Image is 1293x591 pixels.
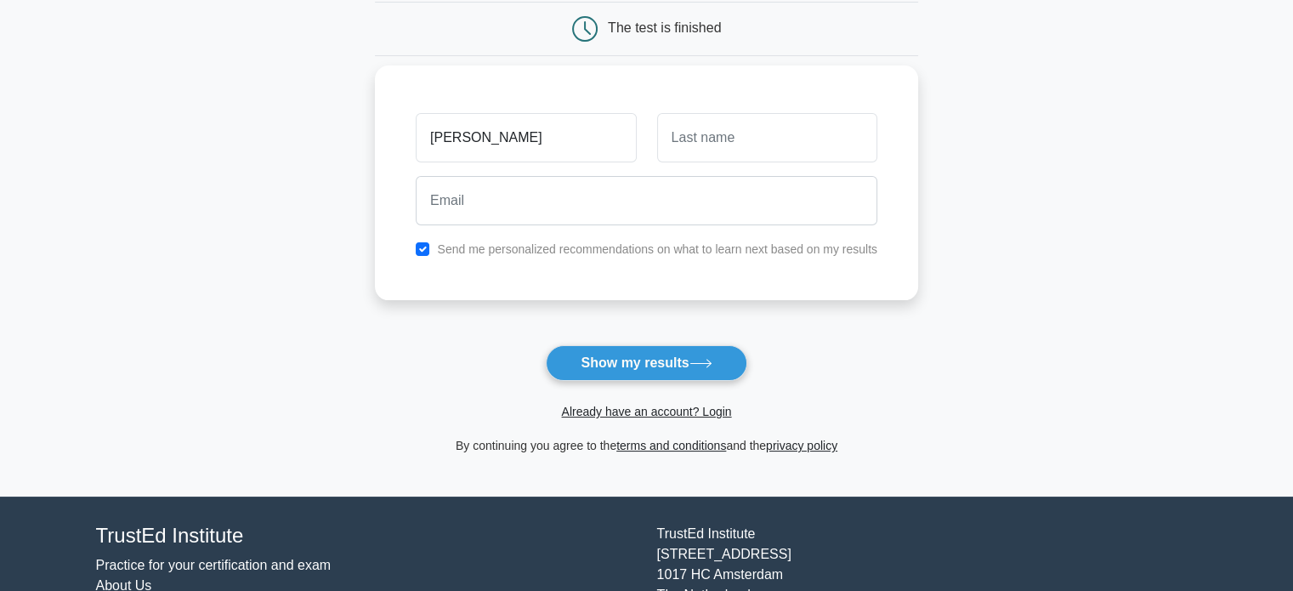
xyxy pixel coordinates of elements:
a: Already have an account? Login [561,405,731,418]
h4: TrustEd Institute [96,524,637,548]
label: Send me personalized recommendations on what to learn next based on my results [437,242,877,256]
a: privacy policy [766,439,837,452]
input: Last name [657,113,877,162]
a: Practice for your certification and exam [96,558,332,572]
div: By continuing you agree to the and the [365,435,928,456]
input: First name [416,113,636,162]
a: terms and conditions [616,439,726,452]
div: The test is finished [608,20,721,35]
input: Email [416,176,877,225]
button: Show my results [546,345,746,381]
